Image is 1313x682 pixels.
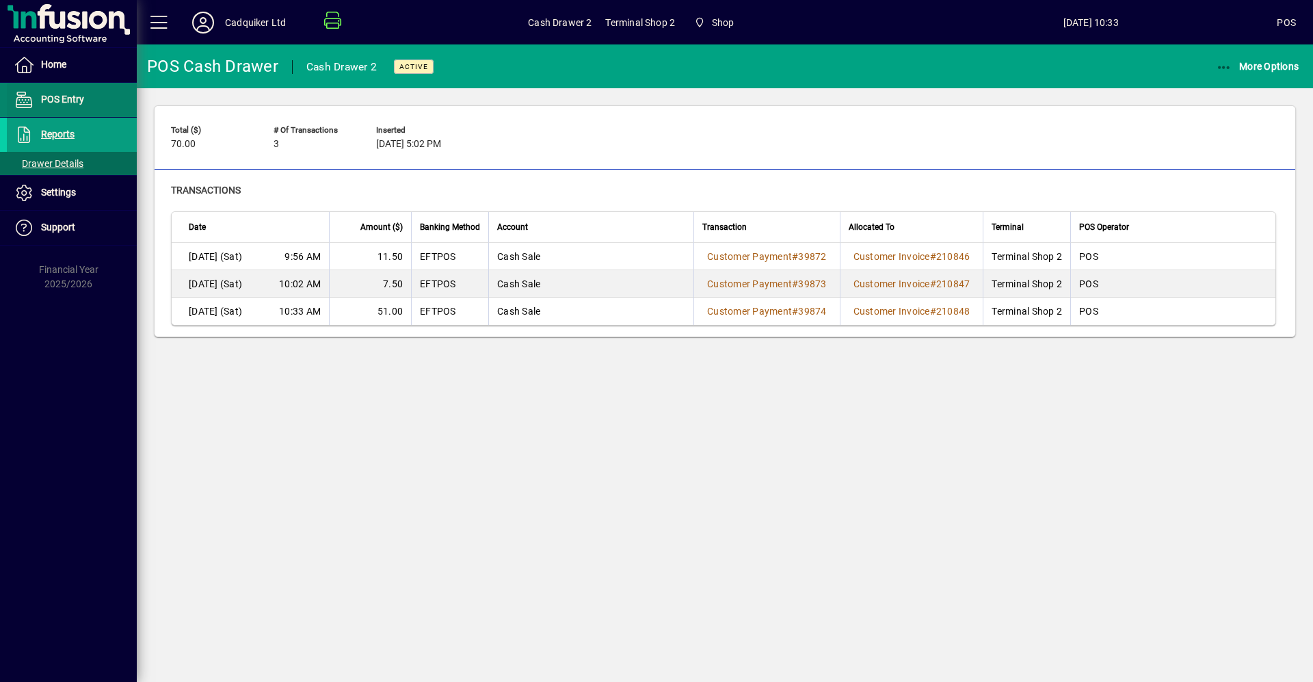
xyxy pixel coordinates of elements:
a: Customer Payment#39873 [702,276,832,291]
a: Customer Invoice#210848 [849,304,975,319]
button: More Options [1212,54,1303,79]
span: POS Operator [1079,220,1129,235]
span: Shop [689,10,739,35]
td: POS [1070,270,1275,298]
a: Settings [7,176,137,210]
span: 210848 [936,306,970,317]
span: [DATE] (Sat) [189,250,242,263]
a: Customer Payment#39872 [702,249,832,264]
span: # [792,278,798,289]
td: EFTPOS [411,243,488,270]
a: Home [7,48,137,82]
span: Customer Payment [707,251,792,262]
span: # [792,306,798,317]
td: Terminal Shop 2 [983,298,1070,325]
span: [DATE] (Sat) [189,277,242,291]
div: POS [1277,12,1296,34]
span: Active [399,62,428,71]
span: # [930,278,936,289]
td: Terminal Shop 2 [983,270,1070,298]
div: Cash Drawer 2 [306,56,377,78]
span: Customer Payment [707,306,792,317]
span: 39873 [798,278,826,289]
td: Cash Sale [488,243,693,270]
span: Transaction [702,220,747,235]
span: Customer Invoice [853,306,930,317]
span: 10:02 AM [279,277,321,291]
span: Amount ($) [360,220,403,235]
span: Date [189,220,206,235]
span: Settings [41,187,76,198]
td: EFTPOS [411,270,488,298]
span: 9:56 AM [284,250,321,263]
span: Banking Method [420,220,480,235]
span: Customer Payment [707,278,792,289]
td: EFTPOS [411,298,488,325]
a: Customer Invoice#210846 [849,249,975,264]
span: Drawer Details [14,158,83,169]
td: 7.50 [329,270,411,298]
span: [DATE] (Sat) [189,304,242,318]
span: 39874 [798,306,826,317]
span: 3 [274,139,279,150]
td: Cash Sale [488,270,693,298]
span: Terminal Shop 2 [605,12,675,34]
span: Shop [712,12,734,34]
td: Cash Sale [488,298,693,325]
span: Total ($) [171,126,253,135]
span: Transactions [171,185,241,196]
span: [DATE] 5:02 PM [376,139,441,150]
span: # [792,251,798,262]
span: # [930,251,936,262]
span: 70.00 [171,139,196,150]
span: Home [41,59,66,70]
td: POS [1070,243,1275,270]
a: Drawer Details [7,152,137,175]
span: Reports [41,129,75,140]
a: POS Entry [7,83,137,117]
span: Customer Invoice [853,278,930,289]
span: 210847 [936,278,970,289]
span: Allocated To [849,220,894,235]
span: [DATE] 10:33 [905,12,1277,34]
span: Cash Drawer 2 [528,12,592,34]
span: Support [41,222,75,233]
td: 51.00 [329,298,411,325]
span: Account [497,220,528,235]
a: Support [7,211,137,245]
td: 11.50 [329,243,411,270]
button: Profile [181,10,225,35]
span: # of Transactions [274,126,356,135]
a: Customer Payment#39874 [702,304,832,319]
div: POS Cash Drawer [147,55,278,77]
td: POS [1070,298,1275,325]
span: Customer Invoice [853,251,930,262]
div: Cadquiker Ltd [225,12,286,34]
span: 39872 [798,251,826,262]
span: 10:33 AM [279,304,321,318]
span: Terminal [992,220,1024,235]
span: Inserted [376,126,458,135]
span: 210846 [936,251,970,262]
span: POS Entry [41,94,84,105]
span: # [930,306,936,317]
a: Customer Invoice#210847 [849,276,975,291]
td: Terminal Shop 2 [983,243,1070,270]
span: More Options [1216,61,1299,72]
